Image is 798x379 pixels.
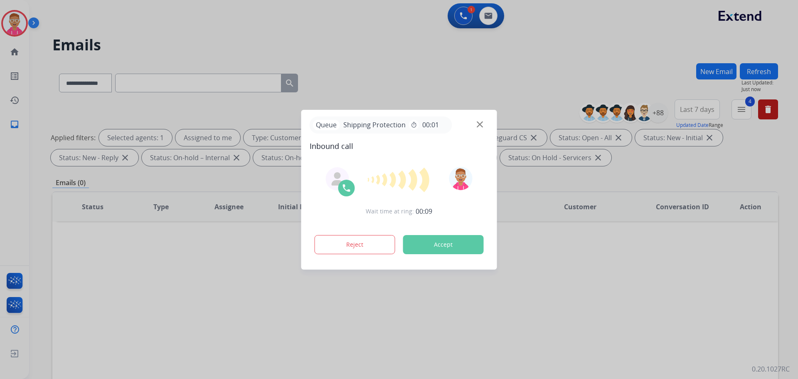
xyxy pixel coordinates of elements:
p: 0.20.1027RC [752,364,790,374]
mat-icon: timer [411,121,417,128]
button: Reject [315,235,395,254]
span: 00:09 [416,206,432,216]
span: Wait time at ring: [366,207,414,216]
span: Shipping Protection [340,120,409,130]
p: Queue [313,120,340,130]
button: Accept [403,235,484,254]
img: call-icon [342,183,352,193]
img: close-button [477,121,483,127]
span: Inbound call [310,140,489,152]
img: avatar [449,167,472,190]
span: 00:01 [422,120,439,130]
img: agent-avatar [331,172,344,186]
